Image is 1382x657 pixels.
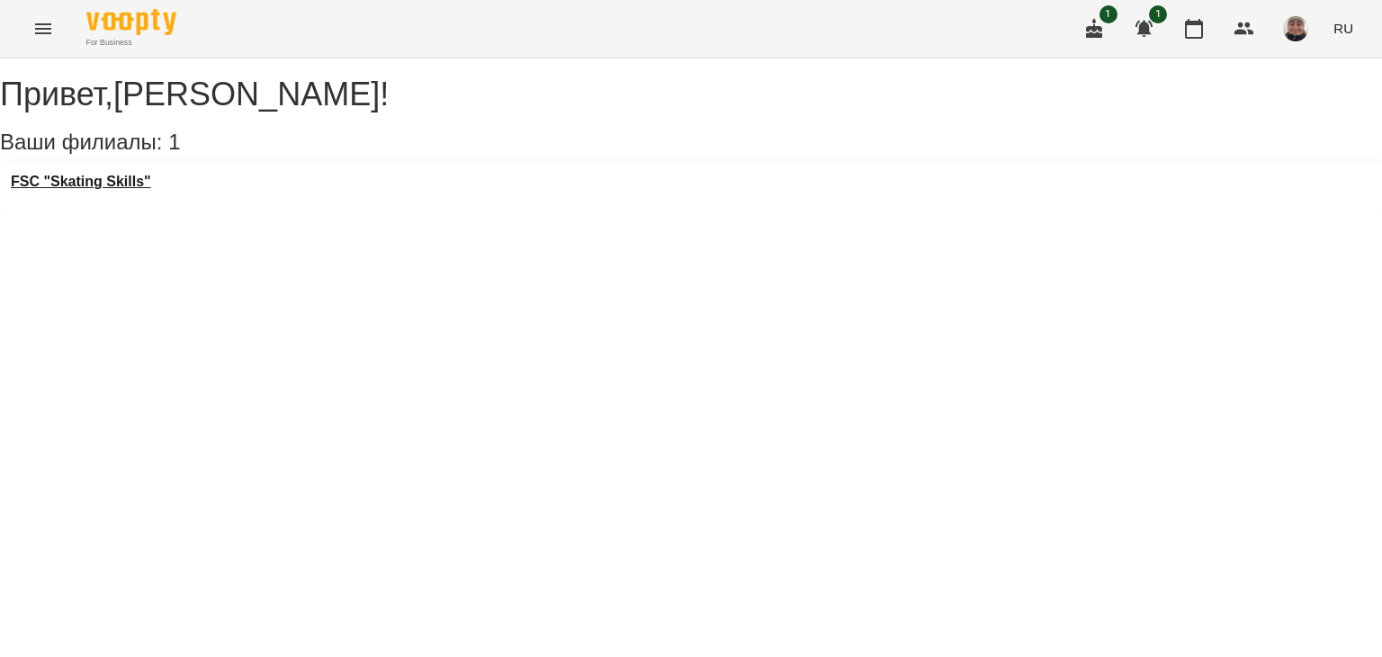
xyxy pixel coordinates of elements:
[86,9,176,35] img: Voopty Logo
[86,37,176,49] span: For Business
[1099,5,1117,23] span: 1
[1283,16,1308,41] img: 4cf27c03cdb7f7912a44474f3433b006.jpeg
[1333,19,1353,38] span: RU
[1149,5,1167,23] span: 1
[22,7,65,50] button: Menu
[168,130,180,154] span: 1
[11,174,151,190] a: FSC "Skating Skills"
[1326,12,1360,45] button: RU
